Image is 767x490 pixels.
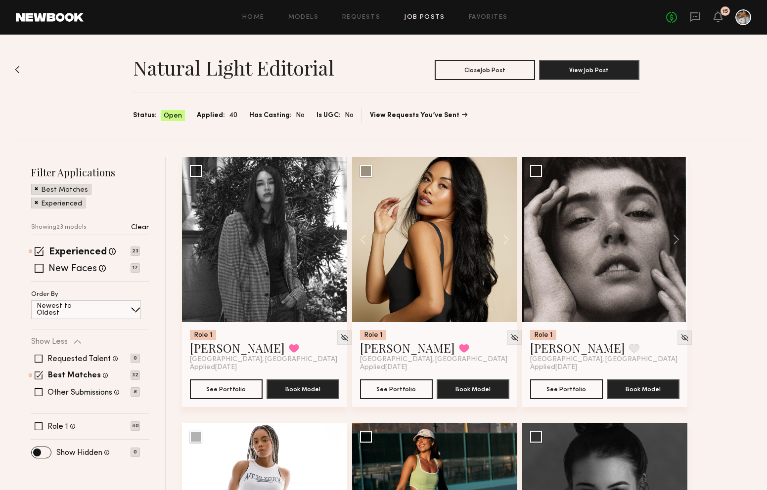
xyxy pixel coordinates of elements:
[296,110,305,121] span: No
[47,355,111,363] label: Requested Talent
[360,364,509,371] div: Applied [DATE]
[190,364,339,371] div: Applied [DATE]
[37,303,95,317] p: Newest to Oldest
[190,379,263,399] button: See Portfolio
[31,224,87,231] p: Showing 23 models
[370,112,467,119] a: View Requests You’ve Sent
[229,110,237,121] span: 40
[47,423,68,431] label: Role 1
[48,372,101,380] label: Best Matches
[131,354,140,363] p: 0
[435,60,535,80] button: CloseJob Post
[31,338,68,346] p: Show Less
[131,246,140,256] p: 23
[15,66,20,74] img: Back to previous page
[190,356,337,364] span: [GEOGRAPHIC_DATA], [GEOGRAPHIC_DATA]
[607,384,679,393] a: Book Model
[342,14,380,21] a: Requests
[131,370,140,380] p: 32
[48,264,97,274] label: New Faces
[249,110,292,121] span: Has Casting:
[437,384,509,393] a: Book Model
[437,379,509,399] button: Book Model
[47,389,112,397] label: Other Submissions
[360,340,455,356] a: [PERSON_NAME]
[131,387,140,397] p: 8
[530,379,603,399] button: See Portfolio
[56,449,102,457] label: Show Hidden
[131,448,140,457] p: 0
[190,340,285,356] a: [PERSON_NAME]
[340,333,349,342] img: Unhide Model
[131,421,140,431] p: 40
[131,263,140,273] p: 17
[31,165,149,179] h2: Filter Applications
[530,356,677,364] span: [GEOGRAPHIC_DATA], [GEOGRAPHIC_DATA]
[360,379,433,399] button: See Portfolio
[607,379,679,399] button: Book Model
[530,364,679,371] div: Applied [DATE]
[131,224,149,231] p: Clear
[41,187,88,194] p: Best Matches
[133,110,157,121] span: Status:
[722,9,728,14] div: 15
[680,333,689,342] img: Unhide Model
[288,14,318,21] a: Models
[404,14,445,21] a: Job Posts
[267,379,339,399] button: Book Model
[530,340,625,356] a: [PERSON_NAME]
[267,384,339,393] a: Book Model
[469,14,508,21] a: Favorites
[530,330,556,340] div: Role 1
[360,356,507,364] span: [GEOGRAPHIC_DATA], [GEOGRAPHIC_DATA]
[31,291,58,298] p: Order By
[360,330,386,340] div: Role 1
[539,60,639,80] button: View Job Post
[49,247,107,257] label: Experienced
[164,111,182,121] span: Open
[41,201,82,207] p: Experienced
[345,110,354,121] span: No
[316,110,341,121] span: Is UGC:
[242,14,265,21] a: Home
[510,333,519,342] img: Unhide Model
[133,55,334,80] h1: Natural light editorial
[190,330,216,340] div: Role 1
[197,110,225,121] span: Applied:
